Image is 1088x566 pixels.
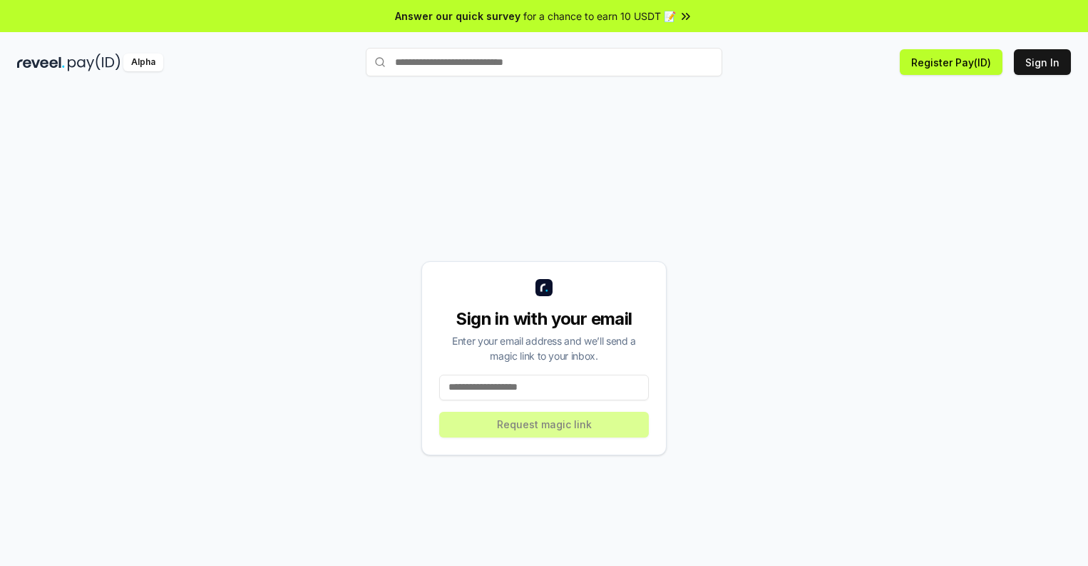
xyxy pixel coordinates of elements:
div: Enter your email address and we’ll send a magic link to your inbox. [439,333,649,363]
button: Register Pay(ID) [900,49,1002,75]
img: pay_id [68,54,120,71]
img: logo_small [535,279,553,296]
button: Sign In [1014,49,1071,75]
div: Sign in with your email [439,308,649,330]
img: reveel_dark [17,54,65,71]
div: Alpha [123,54,163,71]
span: for a chance to earn 10 USDT 📝 [523,9,676,24]
span: Answer our quick survey [395,9,520,24]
